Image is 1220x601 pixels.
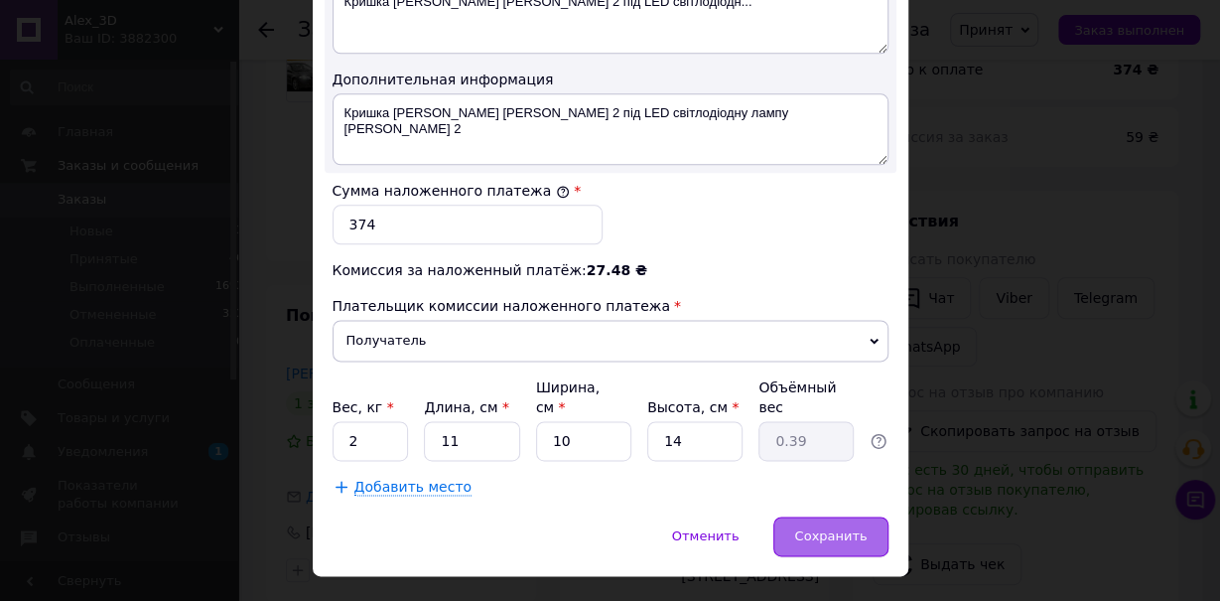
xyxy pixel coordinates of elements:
div: Комиссия за наложенный платёж: [333,260,888,280]
label: Ширина, см [536,379,600,415]
div: Дополнительная информация [333,70,888,89]
span: Добавить место [354,479,473,496]
label: Сумма наложенного платежа [333,183,570,199]
span: Отменить [672,528,740,543]
span: Получатель [333,320,888,362]
label: Вес, кг [333,399,394,415]
span: Сохранить [794,528,867,543]
span: 27.48 ₴ [587,262,647,278]
div: Объёмный вес [758,377,854,417]
label: Высота, см [647,399,739,415]
textarea: Кришка [PERSON_NAME] [PERSON_NAME] 2 під LED світлодіодну лампу [PERSON_NAME] 2 [333,93,888,165]
span: Плательщик комиссии наложенного платежа [333,298,670,314]
label: Длина, см [424,399,508,415]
